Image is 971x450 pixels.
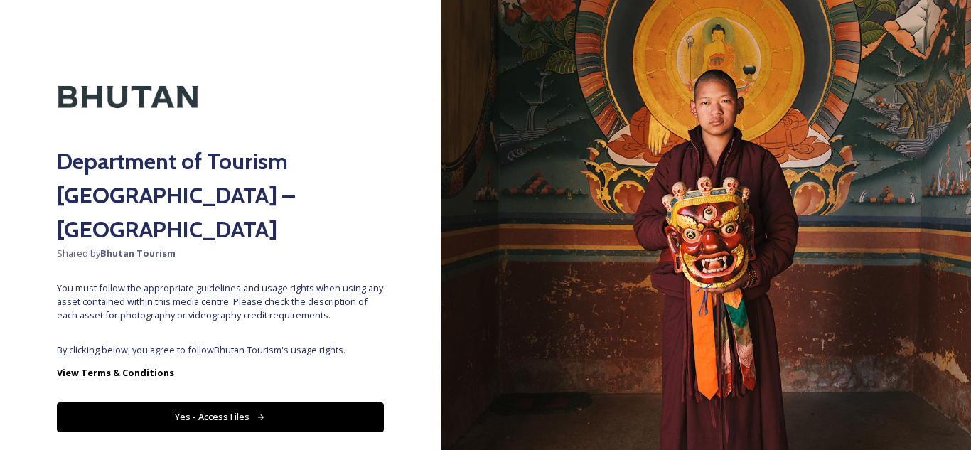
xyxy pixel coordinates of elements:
[100,247,176,259] strong: Bhutan Tourism
[57,343,384,357] span: By clicking below, you agree to follow Bhutan Tourism 's usage rights.
[57,247,384,260] span: Shared by
[57,282,384,323] span: You must follow the appropriate guidelines and usage rights when using any asset contained within...
[57,57,199,137] img: Kingdom-of-Bhutan-Logo.png
[57,144,384,247] h2: Department of Tourism [GEOGRAPHIC_DATA] – [GEOGRAPHIC_DATA]
[57,366,174,379] strong: View Terms & Conditions
[57,402,384,432] button: Yes - Access Files
[57,364,384,381] a: View Terms & Conditions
